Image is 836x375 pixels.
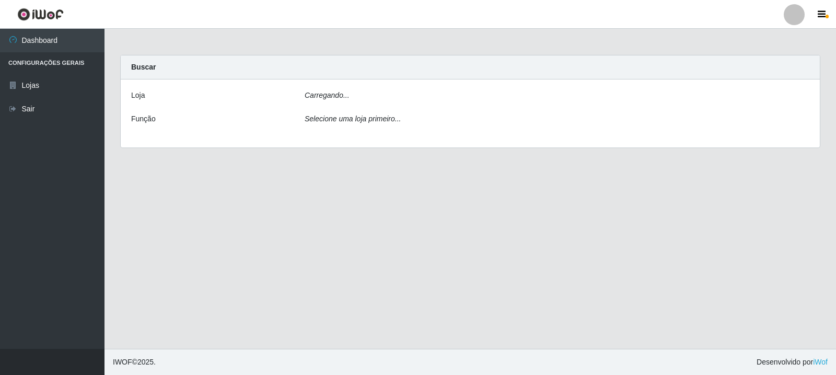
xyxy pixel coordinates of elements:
[17,8,64,21] img: CoreUI Logo
[131,90,145,101] label: Loja
[757,357,828,368] span: Desenvolvido por
[813,358,828,366] a: iWof
[131,113,156,124] label: Função
[305,115,401,123] i: Selecione uma loja primeiro...
[113,357,156,368] span: © 2025 .
[305,91,350,99] i: Carregando...
[131,63,156,71] strong: Buscar
[113,358,132,366] span: IWOF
